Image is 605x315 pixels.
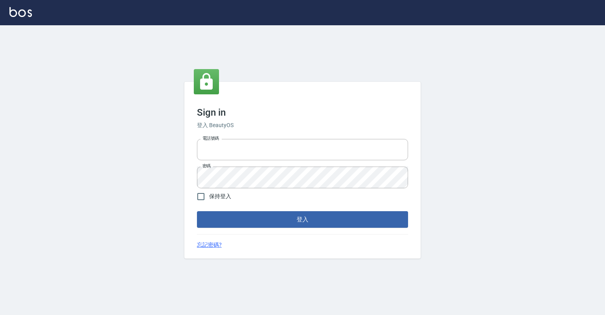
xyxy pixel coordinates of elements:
span: 保持登入 [209,192,231,201]
img: Logo [9,7,32,17]
button: 登入 [197,211,408,228]
h3: Sign in [197,107,408,118]
h6: 登入 BeautyOS [197,121,408,129]
label: 密碼 [202,163,211,169]
label: 電話號碼 [202,135,219,141]
a: 忘記密碼? [197,241,222,249]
